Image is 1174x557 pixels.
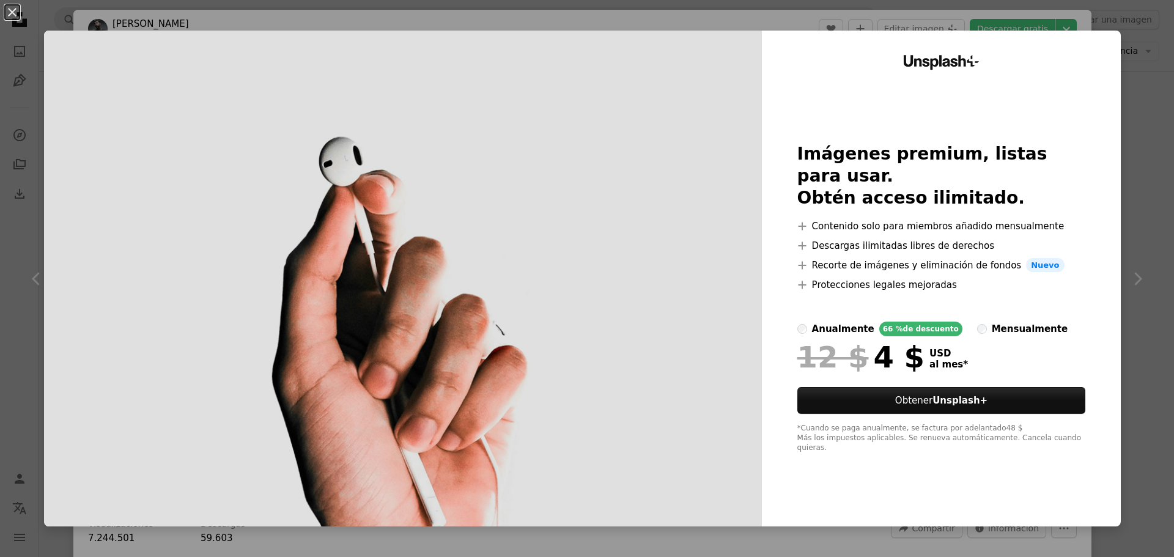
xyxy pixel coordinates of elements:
[797,143,1086,209] h2: Imágenes premium, listas para usar. Obtén acceso ilimitado.
[879,322,962,336] div: 66 % de descuento
[929,359,968,370] span: al mes *
[992,322,1068,336] div: mensualmente
[797,278,1086,292] li: Protecciones legales mejoradas
[977,324,987,334] input: mensualmente
[797,424,1086,453] div: *Cuando se paga anualmente, se factura por adelantado 48 $ Más los impuestos aplicables. Se renue...
[797,258,1086,273] li: Recorte de imágenes y eliminación de fondos
[812,322,874,336] div: anualmente
[797,341,869,373] span: 12 $
[797,341,925,373] div: 4 $
[929,348,968,359] span: USD
[932,395,988,406] strong: Unsplash+
[797,387,1086,414] button: ObtenerUnsplash+
[797,238,1086,253] li: Descargas ilimitadas libres de derechos
[1026,258,1064,273] span: Nuevo
[797,219,1086,234] li: Contenido solo para miembros añadido mensualmente
[797,324,807,334] input: anualmente66 %de descuento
